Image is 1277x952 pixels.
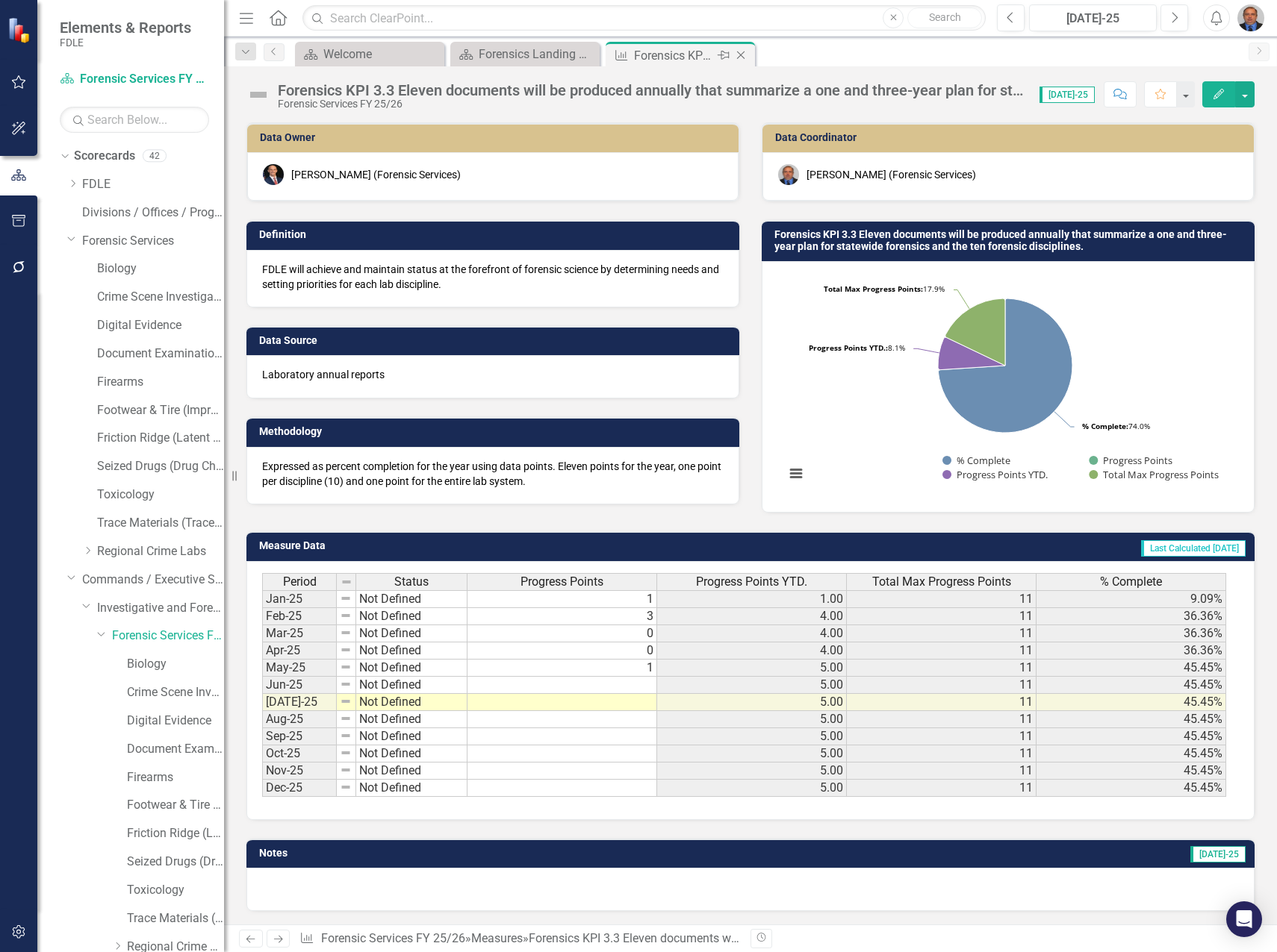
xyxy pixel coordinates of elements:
[1037,745,1226,762] td: 45.45%
[143,150,167,163] div: 42
[262,728,337,745] td: Sep-25
[97,317,224,334] a: Digital Evidence
[60,19,191,37] span: Elements & Reports
[302,5,986,31] input: Search ClearPoint...
[1037,677,1226,694] td: 45.45%
[283,575,317,589] span: Period
[938,337,1005,369] path: Progress Points YTD., 5.
[82,204,224,222] a: Divisions / Offices / Programs
[97,374,224,391] a: Firearms
[1034,10,1152,28] div: [DATE]-25
[299,930,739,948] div: » »
[262,625,337,642] td: Mar-25
[1089,468,1218,481] button: Show Total Max Progress Points
[263,164,284,185] img: Jason Bundy
[657,677,847,694] td: 5.00
[262,590,337,608] td: Jan-25
[97,345,224,363] a: Document Examination (Questioned Documents)
[60,71,209,88] a: Forensic Services FY 25/26
[278,82,1025,98] div: Forensics KPI 3.3 Eleven documents will be produced annually that summarize a one and three-year ...
[262,367,724,382] p: Laboratory annual reports
[657,711,847,728] td: 5.00
[127,797,224,814] a: Footwear & Tire (Impression Evidence)
[97,543,224,560] a: Regional Crime Labs
[657,625,847,642] td: 4.00
[127,741,224,758] a: Document Examination (Questioned Documents)
[340,695,352,707] img: 8DAGhfEEPCf229AAAAAElFTkSuQmCC
[278,98,1025,110] div: Forensic Services FY 25/26
[127,882,224,899] a: Toxicology
[1029,4,1157,31] button: [DATE]-25
[356,660,467,677] td: Not Defined
[356,711,467,728] td: Not Defined
[809,342,888,353] tspan: Progress Points YTD.:
[847,780,1037,797] td: 11
[356,590,467,608] td: Not Defined
[356,608,467,625] td: Not Defined
[657,642,847,660] td: 4.00
[262,660,337,677] td: May-25
[454,45,596,63] a: Forensics Landing Page
[634,46,714,65] div: Forensics KPI 3.3 Eleven documents will be produced annually that summarize a one and three-year ...
[1037,780,1226,797] td: 45.45%
[847,694,1037,711] td: 11
[1037,625,1226,642] td: 36.36%
[259,335,732,346] h3: Data Source
[657,694,847,711] td: 5.00
[340,747,352,759] img: 8DAGhfEEPCf229AAAAAElFTkSuQmCC
[82,571,224,589] a: Commands / Executive Support Branch FY 25/26
[1082,421,1128,431] tspan: % Complete:
[657,608,847,625] td: 4.00
[341,576,352,588] img: 8DAGhfEEPCf229AAAAAElFTkSuQmCC
[127,656,224,673] a: Biology
[1037,694,1226,711] td: 45.45%
[97,458,224,475] a: Seized Drugs (Drug Chemistry)
[467,660,657,677] td: 1
[1237,4,1264,31] img: Chris Hendry
[467,590,657,608] td: 1
[1037,608,1226,625] td: 36.36%
[60,37,191,48] small: FDLE
[847,728,1037,745] td: 11
[847,608,1037,625] td: 11
[127,769,224,786] a: Firearms
[942,454,1010,467] button: Show % Complete
[82,176,224,193] a: FDLE
[7,16,34,43] img: ClearPoint Strategy
[60,107,209,133] input: Search Below...
[262,762,337,780] td: Nov-25
[938,298,1072,433] path: % Complete, 45.45454545.
[262,694,337,711] td: [DATE]-25
[112,627,224,645] a: Forensic Services FY 25/26
[127,910,224,927] a: Trace Materials (Trace Evidence)
[340,661,352,673] img: 8DAGhfEEPCf229AAAAAElFTkSuQmCC
[97,600,224,617] a: Investigative and Forensic Services FY 25/26
[1040,87,1095,103] span: [DATE]-25
[259,426,732,437] h3: Methodology
[1037,660,1226,677] td: 45.45%
[97,430,224,447] a: Friction Ridge (Latent Prints)
[321,931,465,945] a: Forensic Services FY 25/26
[340,644,352,656] img: 8DAGhfEEPCf229AAAAAElFTkSuQmCC
[299,45,441,63] a: Welcome
[394,575,429,589] span: Status
[945,298,1005,366] path: Total Max Progress Points, 11.
[942,468,1048,481] button: Show Progress Points YTD.
[82,233,224,250] a: Forensic Services
[259,540,640,551] h3: Measure Data
[291,167,461,182] div: [PERSON_NAME] (Forensic Services)
[872,575,1011,589] span: Total Max Progress Points
[786,463,807,484] button: View chart menu, Chart
[356,728,467,745] td: Not Defined
[340,713,352,724] img: 8DAGhfEEPCf229AAAAAElFTkSuQmCC
[340,678,352,690] img: 8DAGhfEEPCf229AAAAAElFTkSuQmCC
[356,642,467,660] td: Not Defined
[847,660,1037,677] td: 11
[246,83,270,107] img: Not Defined
[356,694,467,711] td: Not Defined
[356,625,467,642] td: Not Defined
[1037,642,1226,660] td: 36.36%
[696,575,807,589] span: Progress Points YTD.
[340,592,352,604] img: 8DAGhfEEPCf229AAAAAElFTkSuQmCC
[262,780,337,797] td: Dec-25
